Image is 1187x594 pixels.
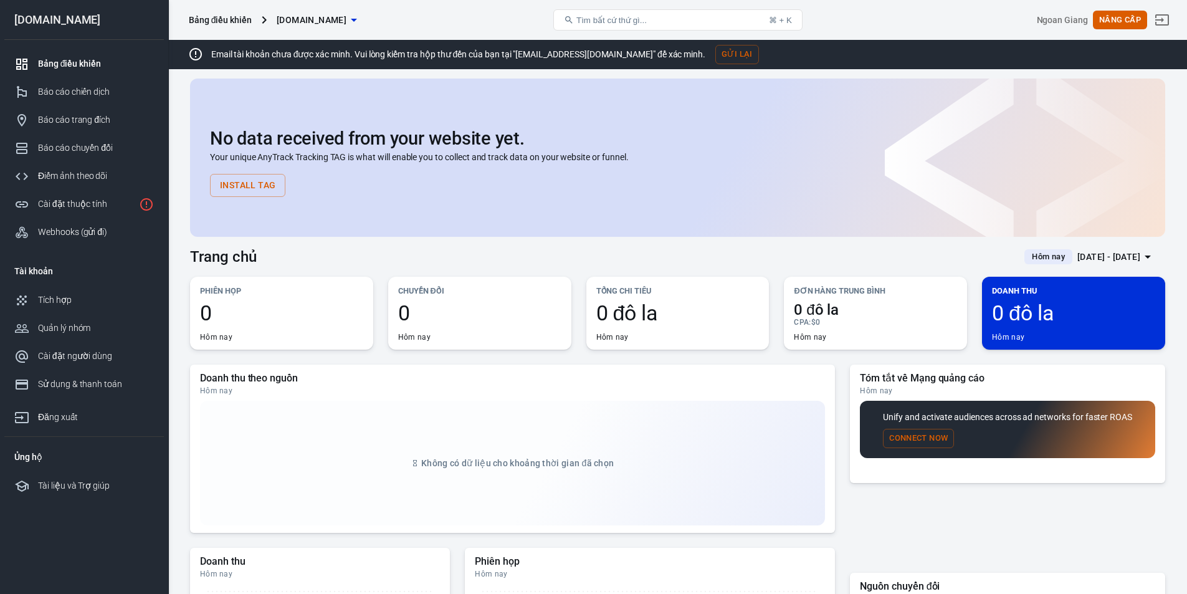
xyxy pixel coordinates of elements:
font: Gửi lại [722,49,753,59]
a: Báo cáo trang đích [4,106,164,134]
font: Hôm nay [860,386,892,395]
font: Email tài khoản chưa được xác minh. Vui lòng kiểm tra hộp thư đến của bạn tại "[EMAIL_ADDRESS][DO... [211,49,705,59]
font: Hôm nay [475,570,507,578]
a: Đăng xuất [1147,5,1177,35]
a: Tích hợp [4,286,164,314]
font: Đăng xuất [38,412,78,422]
font: Tài liệu và Trợ giúp [38,481,110,491]
font: Cài đặt thuộc tính [38,199,107,209]
font: [DATE] - [DATE] [1077,252,1140,262]
button: Nâng cấp [1093,11,1147,30]
button: Tìm bất cứ thứ gì...⌘ + K [553,9,803,31]
font: Hôm nay [992,333,1024,342]
font: Tổng chi tiêu [596,286,651,295]
font: [DOMAIN_NAME] [14,13,100,26]
a: Cài đặt thuộc tính [4,190,164,218]
font: 0 đô la [794,301,839,319]
font: Hôm nay [200,333,232,342]
a: Đăng xuất [4,398,164,431]
font: Đơn hàng trung bình [794,286,885,295]
font: Doanh thu theo nguồn [200,372,298,384]
font: Hôm nay [200,386,232,395]
button: [DOMAIN_NAME] [272,9,361,32]
font: Ngoan Giang [1037,15,1088,25]
h2: No data received from your website yet. [210,128,1145,148]
button: Install Tag [210,174,285,197]
font: Chuyển đổi [398,286,444,295]
font: [DOMAIN_NAME] [277,15,346,25]
font: Doanh thu [200,555,246,567]
font: Báo cáo chiến dịch [38,87,110,97]
font: Bảng điều khiển [38,59,101,69]
font: Sử dụng & thanh toán [38,379,122,389]
font: ⌘ + K [769,16,792,25]
font: Nâng cấp [1099,15,1141,24]
font: 0 đô la [992,300,1054,325]
a: Webhooks (gửi đi) [4,218,164,246]
font: Trang chủ [190,248,256,266]
p: Your unique AnyTrack Tracking TAG is what will enable you to collect and track data on your websi... [210,151,1145,164]
a: Điểm ảnh theo dõi [4,162,164,190]
font: Không có dữ liệu cho khoảng thời gian đã chọn [421,458,614,468]
font: Tóm tắt về Mạng quảng cáo [860,372,984,384]
font: Hôm nay [596,333,629,342]
font: Phiên họp [475,555,520,567]
font: Hôm nay [200,570,232,578]
font: Ủng hộ [14,452,42,462]
font: Hôm nay [398,333,431,342]
button: Gửi lại [715,45,759,64]
font: 0 [398,300,410,325]
font: Hôm nay [1032,252,1065,261]
button: Hôm nay[DATE] - [DATE] [1014,247,1165,267]
font: Nguồn chuyển đổi [860,580,940,592]
a: Báo cáo chiến dịch [4,78,164,106]
font: Báo cáo trang đích [38,115,110,125]
font: Điểm ảnh theo dõi [38,171,107,181]
a: Báo cáo chuyển đổi [4,134,164,162]
span: eluvity.pro [277,12,346,28]
font: Tài khoản [14,266,53,276]
div: Bảng điều khiển [189,14,252,26]
div: ID tài khoản: QYMUafS5 [1037,14,1088,27]
svg: Thuộc tính chưa được cài đặt [139,197,154,212]
a: Sử dụng & thanh toán [4,370,164,398]
font: Tìm bất cứ thứ gì... [576,16,647,25]
a: Bảng điều khiển [4,50,164,78]
span: $0 [811,318,820,327]
a: Quản lý nhóm [4,314,164,342]
font: Hôm nay [794,333,826,342]
font: 0 [200,300,212,325]
font: Báo cáo chuyển đổi [38,143,113,153]
font: Webhooks (gửi đi) [38,227,107,237]
span: CPA : [794,318,811,327]
font: Doanh thu [992,286,1037,295]
a: Cài đặt người dùng [4,342,164,370]
font: 0 đô la [596,300,659,325]
font: Bảng điều khiển [189,15,252,25]
font: Tích hợp [38,295,72,305]
font: Quản lý nhóm [38,323,90,333]
button: Connect Now [883,429,954,448]
font: Phiên họp [200,286,241,295]
p: Unify and activate audiences across ad networks for faster ROAS [883,411,1132,424]
font: Cài đặt người dùng [38,351,112,361]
